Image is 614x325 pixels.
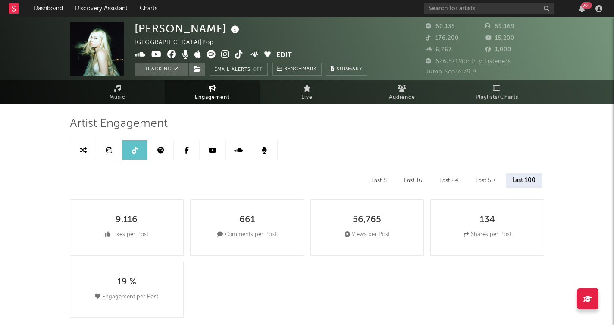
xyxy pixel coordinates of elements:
div: 56,765 [353,215,381,225]
a: Playlists/Charts [449,80,544,104]
span: Benchmark [284,64,317,75]
div: Comments per Post [217,230,276,240]
span: 626,571 Monthly Listeners [426,59,511,64]
button: 99+ [579,5,585,12]
span: 59,169 [485,24,515,29]
span: Jump Score: 79.9 [426,69,476,75]
span: Music [110,92,125,103]
div: Last 16 [398,173,429,188]
div: Last 8 [365,173,393,188]
span: Summary [337,67,362,72]
div: 661 [239,215,255,225]
span: 60,135 [426,24,455,29]
div: 99 + [581,2,592,9]
span: 15,200 [485,35,514,41]
span: Playlists/Charts [476,92,518,103]
span: Live [301,92,313,103]
button: Edit [276,50,292,61]
div: Engagement per Post [95,292,158,302]
div: Last 50 [469,173,501,188]
div: [GEOGRAPHIC_DATA] | Pop [135,38,224,48]
div: Views per Post [345,230,390,240]
a: Live [260,80,354,104]
button: Tracking [135,63,188,76]
span: Artist Engagement [70,119,168,129]
button: Summary [326,63,367,76]
button: Email AlertsOff [210,63,268,76]
div: Shares per Post [464,230,511,240]
div: 134 [480,215,495,225]
div: Last 24 [433,173,465,188]
div: Likes per Post [105,230,148,240]
div: 9,116 [116,215,138,225]
span: 1,000 [485,47,511,53]
div: Last 100 [506,173,542,188]
div: 19 % [117,277,136,287]
a: Benchmark [272,63,322,76]
a: Engagement [165,80,260,104]
span: 176,200 [426,35,459,41]
input: Search for artists [424,3,554,14]
span: Audience [389,92,415,103]
a: Audience [354,80,449,104]
span: 6,767 [426,47,452,53]
span: Engagement [195,92,229,103]
div: [PERSON_NAME] [135,22,241,36]
em: Off [253,67,263,72]
a: Music [70,80,165,104]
